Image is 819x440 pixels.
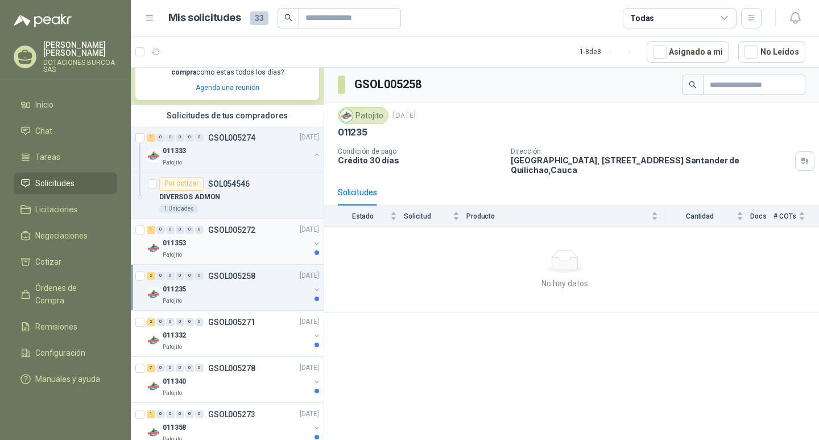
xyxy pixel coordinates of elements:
[185,410,194,418] div: 0
[338,107,388,124] div: Patojito
[14,316,117,338] a: Remisiones
[195,318,204,326] div: 0
[354,76,423,93] h3: GSOL005258
[35,282,106,307] span: Órdenes de Compra
[166,318,175,326] div: 0
[404,212,450,220] span: Solicitud
[300,270,319,281] p: [DATE]
[665,212,734,220] span: Cantidad
[511,147,791,155] p: Dirección
[14,251,117,273] a: Cotizar
[14,225,117,246] a: Negociaciones
[773,212,796,220] span: # COTs
[338,126,367,138] p: 011235
[147,272,155,280] div: 2
[147,287,160,301] img: Company Logo
[156,364,165,372] div: 0
[35,151,60,163] span: Tareas
[147,131,321,167] a: 1 0 0 0 0 0 GSOL005274[DATE] Company Logo011333Patojito
[176,134,184,142] div: 0
[14,199,117,220] a: Licitaciones
[163,146,186,157] p: 011333
[208,410,255,418] p: GSOL005273
[580,43,638,61] div: 1 - 8 de 8
[147,134,155,142] div: 1
[185,364,194,372] div: 0
[147,223,321,260] a: 1 0 0 0 0 0 GSOL005272[DATE] Company Logo011353Patojito
[166,364,175,372] div: 0
[300,224,319,235] p: [DATE]
[163,422,186,433] p: 011358
[750,205,773,227] th: Docs
[147,318,155,326] div: 2
[208,318,255,326] p: GSOL005271
[176,272,184,280] div: 0
[156,134,165,142] div: 0
[166,226,175,234] div: 0
[630,12,654,24] div: Todas
[163,330,186,341] p: 011332
[163,238,186,249] p: 011353
[338,147,502,155] p: Condición de pago
[147,410,155,418] div: 1
[338,155,502,165] p: Crédito 30 días
[163,250,182,260] p: Patojito
[738,41,805,63] button: No Leídos
[185,134,194,142] div: 0
[163,389,182,398] p: Patojito
[147,380,160,393] img: Company Logo
[159,204,198,213] div: 1 Unidades
[404,205,466,227] th: Solicitud
[147,226,155,234] div: 1
[176,226,184,234] div: 0
[14,94,117,116] a: Inicio
[35,373,100,385] span: Manuales y ayuda
[208,180,250,188] p: SOL054546
[665,205,750,227] th: Cantidad
[647,41,729,63] button: Asignado a mi
[300,316,319,327] p: [DATE]
[300,409,319,420] p: [DATE]
[131,172,324,219] a: Por cotizarSOL054546DIVERSOS ADMON1 Unidades
[35,320,77,333] span: Remisiones
[393,110,416,121] p: [DATE]
[43,41,117,57] p: [PERSON_NAME] [PERSON_NAME]
[156,410,165,418] div: 0
[284,14,292,22] span: search
[35,256,61,268] span: Cotizar
[35,177,75,190] span: Solicitudes
[208,364,255,372] p: GSOL005278
[208,134,255,142] p: GSOL005274
[324,205,404,227] th: Estado
[185,226,194,234] div: 0
[338,212,388,220] span: Estado
[171,57,294,76] b: cientos de solicitudes de compra
[250,11,268,25] span: 33
[156,272,165,280] div: 0
[166,410,175,418] div: 0
[14,342,117,364] a: Configuración
[147,361,321,398] a: 7 0 0 0 0 0 GSOL005278[DATE] Company Logo011340Patojito
[773,205,819,227] th: # COTs
[35,229,88,242] span: Negociaciones
[159,177,204,191] div: Por cotizar
[163,284,186,295] p: 011235
[147,269,321,306] a: 2 0 0 0 0 0 GSOL005258[DATE] Company Logo011235Patojito
[14,277,117,311] a: Órdenes de Compra
[35,203,77,216] span: Licitaciones
[14,368,117,390] a: Manuales y ayuda
[195,226,204,234] div: 0
[14,14,72,27] img: Logo peakr
[147,149,160,163] img: Company Logo
[195,272,204,280] div: 0
[147,364,155,372] div: 7
[163,376,186,387] p: 011340
[185,272,194,280] div: 0
[185,318,194,326] div: 0
[147,315,321,352] a: 2 0 0 0 0 0 GSOL005271[DATE] Company Logo011332Patojito
[176,364,184,372] div: 0
[163,297,182,306] p: Patojito
[689,81,697,89] span: search
[166,272,175,280] div: 0
[35,125,52,137] span: Chat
